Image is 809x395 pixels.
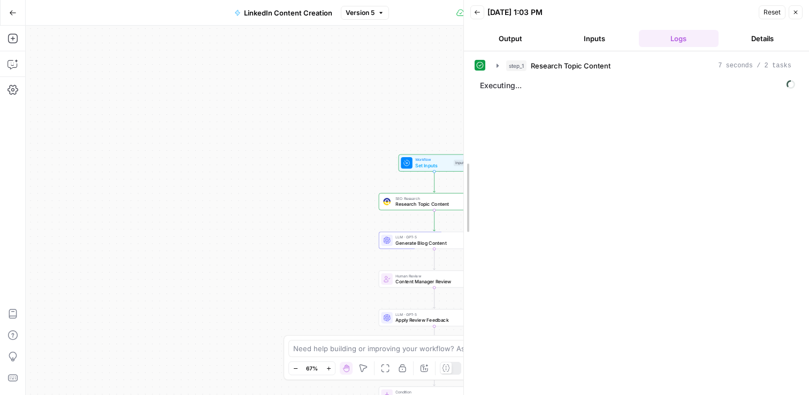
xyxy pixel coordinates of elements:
[415,162,451,169] span: Set Inputs
[395,278,470,285] span: Content Manager Review
[341,6,389,20] button: Version 5
[395,389,470,395] span: Condition
[433,172,436,192] g: Edge from start to step_1
[379,270,490,288] div: Human ReviewContent Manager ReviewStep 3
[395,312,470,317] span: LLM · GPT-5
[395,239,470,246] span: Generate Blog Content
[395,273,470,279] span: Human Review
[379,232,490,249] div: LLM · GPT-5Generate Blog ContentStep 2
[306,364,318,373] span: 67%
[395,196,471,202] span: SEO Research
[433,249,436,270] g: Edge from step_2 to step_3
[244,7,332,18] span: LinkedIn Content Creation
[395,316,470,323] span: Apply Review Feedback
[383,198,390,205] img: 3hnddut9cmlpnoegpdll2wmnov83
[379,154,490,172] div: WorkflowSet InputsInputs
[433,288,436,308] g: Edge from step_3 to step_4
[379,193,490,210] div: SEO ResearchResearch Topic ContentStep 1
[379,309,490,326] div: LLM · GPT-5Apply Review FeedbackStep 4
[433,365,436,386] g: Edge from step_7 to step_8
[395,234,470,240] span: LLM · GPT-5
[415,157,451,162] span: Workflow
[454,160,467,166] div: Inputs
[433,210,436,231] g: Edge from step_1 to step_2
[395,200,471,207] span: Research Topic Content
[346,8,375,18] span: Version 5
[228,4,339,21] button: LinkedIn Content Creation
